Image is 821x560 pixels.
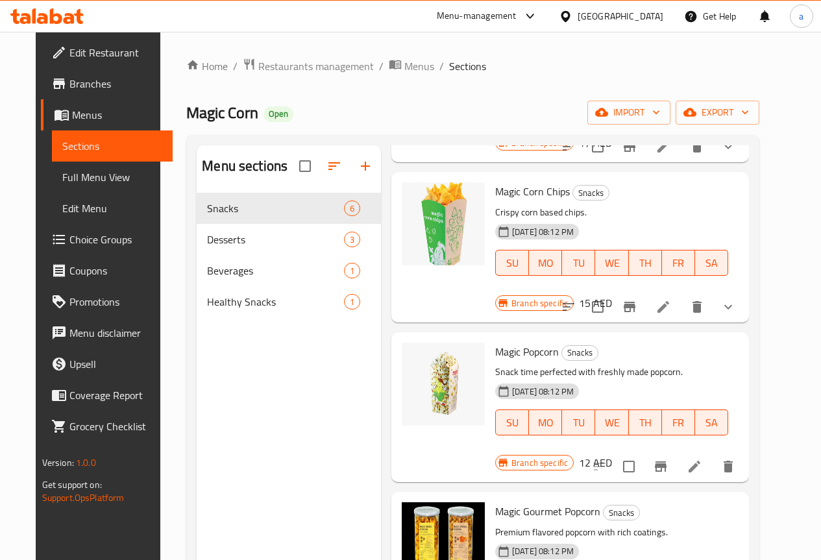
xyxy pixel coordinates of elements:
a: Edit Restaurant [41,37,173,68]
span: 3 [345,234,360,246]
span: Coupons [69,263,162,278]
span: FR [667,254,690,273]
button: TU [562,250,595,276]
span: Magic Corn Chips [495,182,570,201]
button: export [676,101,759,125]
span: Select to update [584,293,611,321]
a: Branches [41,68,173,99]
span: Edit Restaurant [69,45,162,60]
button: SU [495,250,529,276]
span: [DATE] 08:12 PM [507,545,579,557]
button: Branch-specific-item [645,451,676,482]
span: Magic Corn [186,98,258,127]
span: Edit Menu [62,201,162,216]
button: delete [681,131,713,162]
span: SU [501,254,524,273]
span: TH [634,413,657,432]
span: TH [634,254,657,273]
div: Snacks [207,201,344,216]
span: Magic Popcorn [495,342,559,361]
span: Sections [62,138,162,154]
span: Snacks [604,505,639,520]
span: Get support on: [42,476,102,493]
button: SA [695,250,728,276]
p: Crispy corn based chips. [495,204,728,221]
button: MO [529,409,562,435]
button: Branch-specific-item [614,131,645,162]
div: Open [263,106,293,122]
a: Edit menu item [656,139,671,154]
a: Full Menu View [52,162,173,193]
h2: Menu sections [202,156,288,176]
a: Coverage Report [41,380,173,411]
span: Sort sections [319,151,350,182]
div: Desserts3 [197,224,381,255]
button: delete [681,291,713,323]
button: TH [629,250,662,276]
div: items [344,294,360,310]
span: Full Menu View [62,169,162,185]
span: Magic Gourmet Popcorn [495,502,600,521]
span: 1 [345,296,360,308]
svg: Show Choices [720,139,736,154]
a: Grocery Checklist [41,411,173,442]
nav: breadcrumb [186,58,759,75]
svg: Show Choices [720,299,736,315]
div: Snacks [603,505,640,520]
a: Promotions [41,286,173,317]
span: Sections [449,58,486,74]
button: TU [562,409,595,435]
span: Branch specific [506,297,573,310]
span: WE [600,254,623,273]
a: Coupons [41,255,173,286]
div: [GEOGRAPHIC_DATA] [578,9,663,23]
a: Support.OpsPlatform [42,489,125,506]
nav: Menu sections [197,188,381,323]
span: Beverages [207,263,344,278]
div: Menu-management [437,8,517,24]
div: Beverages1 [197,255,381,286]
span: Coverage Report [69,387,162,403]
p: Premium flavored popcorn with rich coatings. [495,524,728,541]
div: Healthy Snacks1 [197,286,381,317]
button: show more [713,291,744,323]
span: SA [700,254,723,273]
span: Branches [69,76,162,91]
a: Restaurants management [243,58,374,75]
button: show more [713,131,744,162]
span: [DATE] 08:12 PM [507,385,579,398]
li: / [439,58,444,74]
span: SA [700,413,723,432]
div: items [344,263,360,278]
span: export [686,104,749,121]
a: Menus [41,99,173,130]
span: Select all sections [291,152,319,180]
span: Menus [72,107,162,123]
span: Healthy Snacks [207,294,344,310]
span: Upsell [69,356,162,372]
span: TU [567,413,590,432]
a: Edit menu item [656,299,671,315]
button: FR [662,409,695,435]
img: Magic Corn Chips [402,182,485,265]
a: Home [186,58,228,74]
span: MO [534,413,557,432]
button: WE [595,409,628,435]
span: 1.0.0 [76,454,96,471]
button: sort-choices [553,291,584,323]
span: 1 [345,265,360,277]
button: MO [529,250,562,276]
span: a [799,9,803,23]
button: SU [495,409,529,435]
span: import [598,104,660,121]
span: MO [534,254,557,273]
span: Grocery Checklist [69,419,162,434]
span: Snacks [573,186,609,201]
span: SU [501,413,524,432]
button: sort-choices [553,131,584,162]
div: Snacks6 [197,193,381,224]
div: Snacks [561,345,598,361]
span: Select to update [584,133,611,160]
